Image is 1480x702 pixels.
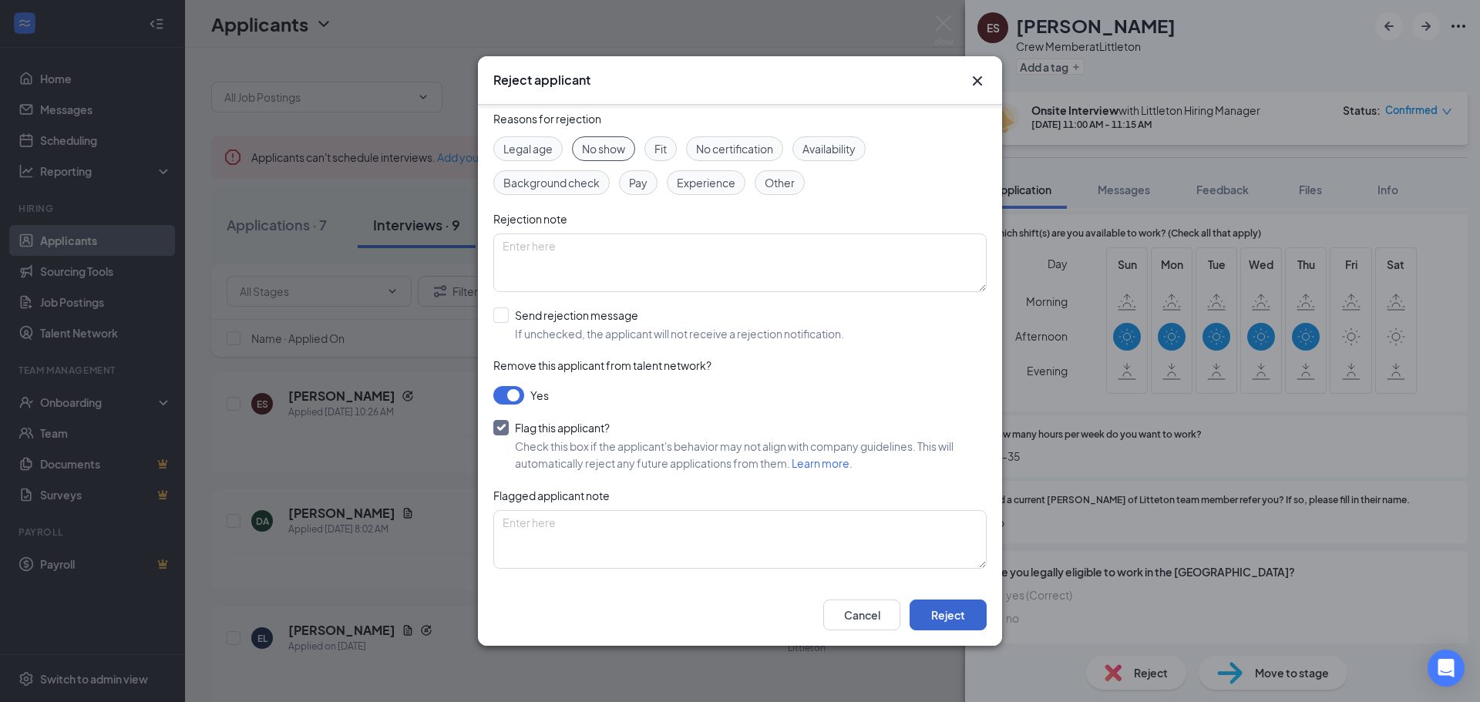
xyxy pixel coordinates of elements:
[765,174,795,191] span: Other
[493,489,610,502] span: Flagged applicant note
[1428,650,1465,687] div: Open Intercom Messenger
[792,456,853,470] a: Learn more.
[654,140,667,157] span: Fit
[493,72,590,89] h3: Reject applicant
[968,72,987,90] button: Close
[802,140,856,157] span: Availability
[968,72,987,90] svg: Cross
[503,140,553,157] span: Legal age
[493,112,601,126] span: Reasons for rejection
[582,140,625,157] span: No show
[503,174,600,191] span: Background check
[696,140,773,157] span: No certification
[677,174,735,191] span: Experience
[823,600,900,630] button: Cancel
[515,439,954,470] span: Check this box if the applicant's behavior may not align with company guidelines. This will autom...
[629,174,647,191] span: Pay
[493,212,567,226] span: Rejection note
[493,358,711,372] span: Remove this applicant from talent network?
[910,600,987,630] button: Reject
[530,386,549,405] span: Yes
